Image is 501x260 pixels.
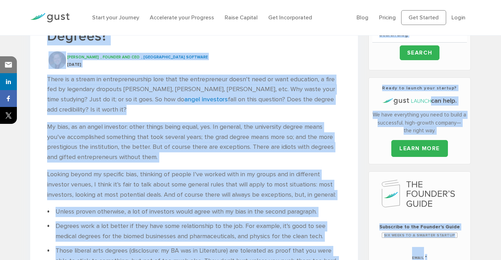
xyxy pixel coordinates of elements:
a: Get Started [401,10,446,25]
img: Tim Berry [49,51,66,69]
p: There is a stream in entrepreneurship lore that the entrepreneur doesn’t need or want education, ... [47,75,341,115]
span: [PERSON_NAME] [67,55,99,59]
a: Start your Journey [92,14,139,21]
p: We have everything you need to build a successful, high-growth company—the right way. [372,111,467,135]
a: Blog [357,14,368,21]
span: Six Weeks to a Smarter Startup [382,233,457,238]
span: Subscribe to the Founder's Guide [372,223,467,230]
img: Gust Logo [30,13,70,23]
h3: Ready to launch your startup? [372,85,467,91]
a: Pricing [379,14,396,21]
p: Looking beyond my specific bias, thinking of people I’ve worked with in my groups and in differen... [47,170,341,200]
span: , [GEOGRAPHIC_DATA] Software [141,55,208,59]
span: , Founder and CEO [101,55,140,59]
a: LEARN MORE [391,140,448,157]
a: Accelerate your Progress [150,14,214,21]
span: [DATE] [67,62,81,67]
p: My bias, as an angel investor: other things being equal, yes. In general, the university degree m... [47,122,341,163]
li: Degrees work a lot better if they have some relationship to the job. For example, it’s good to se... [47,221,341,242]
a: Raise Capital [225,14,258,21]
h4: can help. [372,96,467,106]
li: Unless proven otherwise, a lot of investors would agree with my bias in the second paragraph. [47,207,341,217]
a: angel investors [184,96,228,103]
a: Login [451,14,465,21]
a: Get Incorporated [268,14,312,21]
input: Search [400,45,440,60]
